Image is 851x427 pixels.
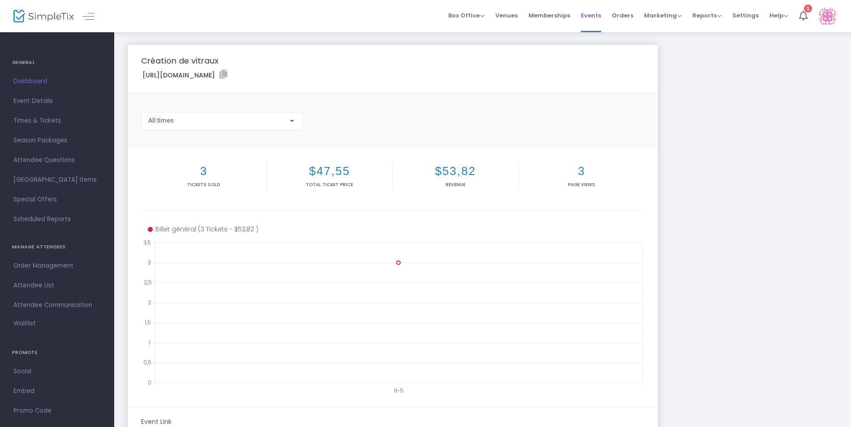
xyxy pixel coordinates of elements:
span: Scheduled Reports [13,213,101,225]
span: Social [13,366,101,377]
span: All times [148,117,174,124]
span: Orders [612,4,633,27]
p: Tickets sold [143,181,265,188]
span: Settings [732,4,759,27]
span: Help [769,11,788,20]
span: Attendee List [13,280,101,291]
span: Waitlist [13,319,36,328]
div: 1 [804,4,812,13]
p: Revenue [395,181,516,188]
m-panel-title: Création de vitraux [141,55,219,67]
span: Promo Code [13,405,101,417]
h2: $53,82 [395,164,516,178]
h2: 3 [143,164,265,178]
span: Event Details [13,95,101,107]
text: 3 [148,258,151,266]
h2: $47,55 [269,164,391,178]
span: Dashboard [13,76,101,87]
text: 1,5 [145,318,151,326]
span: Marketing [644,11,682,20]
h4: GENERAL [12,54,102,72]
span: Venues [495,4,518,27]
text: 3,5 [143,239,151,246]
span: Season Packages [13,135,101,146]
span: Box Office [448,11,485,20]
label: [URL][DOMAIN_NAME] [142,70,228,80]
h4: PROMOTE [12,344,102,362]
p: Page Views [520,181,643,188]
text: 0,5 [143,359,151,366]
span: [GEOGRAPHIC_DATA] Items [13,174,101,186]
m-panel-subtitle: Event Link [141,417,172,427]
h2: 3 [520,164,643,178]
text: 2,5 [144,278,152,286]
span: Attendee Questions [13,154,101,166]
text: 0 [148,379,151,386]
span: Embed [13,385,101,397]
span: Events [581,4,601,27]
span: Memberships [529,4,570,27]
h4: MANAGE ATTENDEES [12,238,102,256]
span: Special Offers [13,194,101,205]
span: Order Management [13,260,101,272]
span: Times & Tickets [13,115,101,127]
text: 9-5 [394,387,404,394]
p: Total Ticket Price [269,181,391,188]
text: 2 [148,299,151,306]
span: Reports [692,11,722,20]
span: Attendee Communication [13,299,101,311]
text: 1 [149,338,150,346]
